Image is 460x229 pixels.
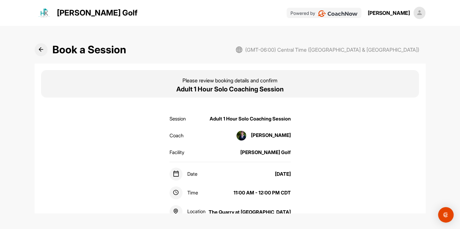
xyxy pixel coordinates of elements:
[170,186,198,199] div: Time
[240,149,291,156] div: [PERSON_NAME] Golf
[234,189,291,197] div: 11:00 AM - 12:00 PM CDT
[176,84,284,94] p: Adult 1 Hour Solo Coaching Session
[209,209,291,216] div: The Quarry at [GEOGRAPHIC_DATA]
[170,205,205,218] div: Location
[275,171,291,178] div: [DATE]
[318,10,357,17] img: CoachNow
[245,46,419,54] span: (GMT-06:00) Central Time ([GEOGRAPHIC_DATA] & [GEOGRAPHIC_DATA])
[182,77,278,84] p: Please review booking details and confirm
[170,168,197,181] div: Date
[236,47,242,53] img: svg+xml;base64,PHN2ZyB3aWR0aD0iMjAiIGhlaWdodD0iMjAiIHZpZXdCb3g9IjAgMCAyMCAyMCIgZmlsbD0ibm9uZSIgeG...
[210,115,291,123] div: Adult 1 Hour Solo Coaching Session
[36,5,52,21] img: logo
[170,115,186,123] div: Session
[236,131,246,141] img: square_3a637bf1812625bbe0a2dd899ceb9368.jpg
[290,10,315,16] p: Powered by
[413,7,426,19] img: square_default-ef6cabf814de5a2bf16c804365e32c732080f9872bdf737d349900a9daf73cf9.png
[368,9,410,17] div: [PERSON_NAME]
[170,132,183,140] div: Coach
[438,207,454,223] div: Open Intercom Messenger
[57,7,137,19] p: [PERSON_NAME] Golf
[232,131,291,141] div: [PERSON_NAME]
[170,149,184,156] div: Facility
[52,42,126,57] h2: Book a Session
